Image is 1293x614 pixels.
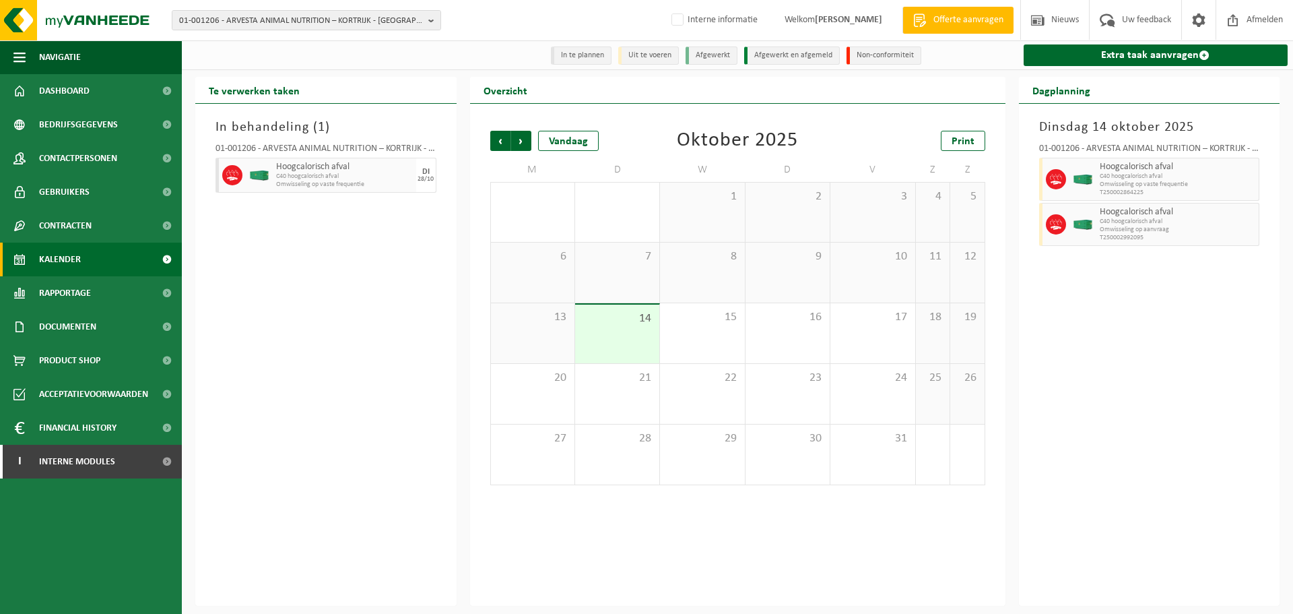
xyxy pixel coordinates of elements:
[1019,77,1104,103] h2: Dagplanning
[923,189,943,204] span: 4
[179,11,423,31] span: 01-001206 - ARVESTA ANIMAL NUTRITION – KORTRIJK - [GEOGRAPHIC_DATA]
[39,243,81,276] span: Kalender
[39,108,118,142] span: Bedrijfsgegevens
[1100,162,1256,173] span: Hoogcalorisch afval
[470,77,541,103] h2: Overzicht
[490,158,575,182] td: M
[422,168,430,176] div: DI
[39,276,91,310] span: Rapportage
[582,371,653,386] span: 21
[923,371,943,386] span: 25
[902,7,1014,34] a: Offerte aanvragen
[744,47,840,65] li: Afgewerkt en afgemeld
[276,173,413,181] span: C40 hoogcalorisch afval
[752,189,823,204] span: 2
[551,47,611,65] li: In te plannen
[667,189,737,204] span: 1
[575,158,660,182] td: D
[1100,218,1256,226] span: C40 hoogcalorisch afval
[511,131,531,151] span: Volgende
[1073,175,1093,185] img: HK-XC-40-GN-00
[39,310,96,344] span: Documenten
[660,158,745,182] td: W
[318,121,325,134] span: 1
[667,310,737,325] span: 15
[1100,234,1256,242] span: T250002992095
[677,131,798,151] div: Oktober 2025
[847,47,921,65] li: Non-conformiteit
[1100,226,1256,234] span: Omwisseling op aanvraag
[276,162,413,173] span: Hoogcalorisch afval
[957,249,977,264] span: 12
[215,117,436,137] h3: In behandeling ( )
[957,189,977,204] span: 5
[957,371,977,386] span: 26
[498,431,568,446] span: 27
[837,371,908,386] span: 24
[837,189,908,204] span: 3
[498,310,568,325] span: 13
[582,311,653,326] span: 14
[39,209,92,243] span: Contracten
[752,310,823,325] span: 16
[669,10,758,30] label: Interne informatie
[752,249,823,264] span: 9
[830,158,915,182] td: V
[39,175,90,209] span: Gebruikers
[39,411,117,445] span: Financial History
[745,158,830,182] td: D
[952,136,974,147] span: Print
[923,310,943,325] span: 18
[39,377,148,411] span: Acceptatievoorwaarden
[923,249,943,264] span: 11
[538,131,599,151] div: Vandaag
[1024,44,1288,66] a: Extra taak aanvragen
[195,77,313,103] h2: Te verwerken taken
[490,131,510,151] span: Vorige
[582,431,653,446] span: 28
[1039,117,1260,137] h3: Dinsdag 14 oktober 2025
[837,249,908,264] span: 10
[1100,173,1256,181] span: C40 hoogcalorisch afval
[39,74,90,108] span: Dashboard
[618,47,679,65] li: Uit te voeren
[950,158,985,182] td: Z
[1100,181,1256,189] span: Omwisseling op vaste frequentie
[752,431,823,446] span: 30
[1100,207,1256,218] span: Hoogcalorisch afval
[249,171,269,181] img: HK-XC-40-GN-00
[39,142,117,175] span: Contactpersonen
[667,249,737,264] span: 8
[815,15,882,25] strong: [PERSON_NAME]
[1039,144,1260,158] div: 01-001206 - ARVESTA ANIMAL NUTRITION – KORTRIJK - [GEOGRAPHIC_DATA]
[172,10,441,30] button: 01-001206 - ARVESTA ANIMAL NUTRITION – KORTRIJK - [GEOGRAPHIC_DATA]
[1073,220,1093,230] img: HK-XC-40-GN-00
[752,371,823,386] span: 23
[667,431,737,446] span: 29
[276,181,413,189] span: Omwisseling op vaste frequentie
[39,40,81,74] span: Navigatie
[582,249,653,264] span: 7
[1100,189,1256,197] span: T250002864225
[941,131,985,151] a: Print
[930,13,1007,27] span: Offerte aanvragen
[498,249,568,264] span: 6
[39,344,100,377] span: Product Shop
[686,47,737,65] li: Afgewerkt
[837,431,908,446] span: 31
[837,310,908,325] span: 17
[215,144,436,158] div: 01-001206 - ARVESTA ANIMAL NUTRITION – KORTRIJK - [GEOGRAPHIC_DATA]
[498,371,568,386] span: 20
[418,176,434,183] div: 28/10
[957,310,977,325] span: 19
[13,445,26,479] span: I
[667,371,737,386] span: 22
[916,158,950,182] td: Z
[39,445,115,479] span: Interne modules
